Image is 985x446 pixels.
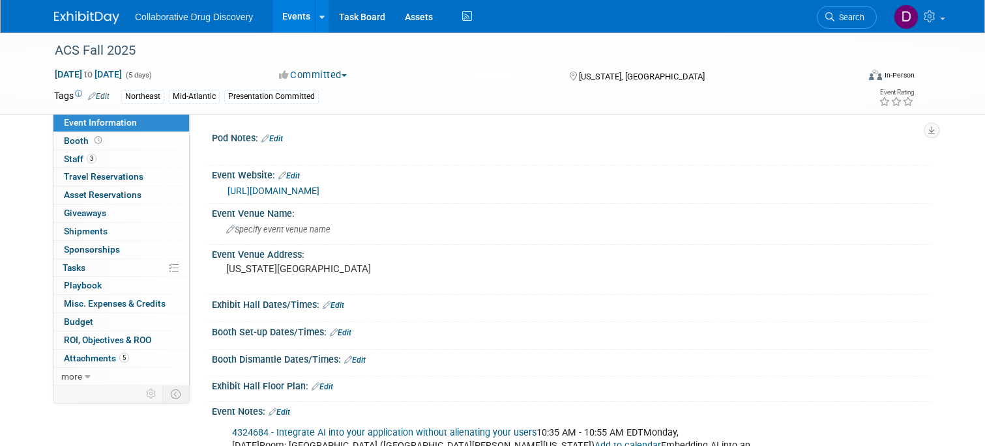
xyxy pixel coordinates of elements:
[212,350,931,367] div: Booth Dismantle Dates/Times:
[64,208,106,218] span: Giveaways
[64,189,141,200] span: Asset Reservations
[54,89,110,104] td: Tags
[64,135,104,146] span: Booth
[64,117,137,128] span: Event Information
[53,350,189,367] a: Attachments5
[135,12,253,22] span: Collaborative Drug Discovery
[63,262,85,273] span: Tasks
[879,89,914,96] div: Event Rating
[53,295,189,313] a: Misc. Expenses & Credits
[64,298,166,309] span: Misc. Expenses & Credits
[579,72,705,81] span: [US_STATE], [GEOGRAPHIC_DATA]
[64,280,102,290] span: Playbook
[88,92,110,101] a: Edit
[64,316,93,327] span: Budget
[82,69,95,79] span: to
[53,241,189,258] a: Sponsorships
[53,186,189,204] a: Asset Reservations
[212,165,931,182] div: Event Website:
[226,225,331,234] span: Specify event venue name
[53,150,189,168] a: Staff3
[323,301,344,310] a: Edit
[232,427,537,438] a: 4324684 - Integrate AI into your application without alienating your users
[834,12,864,22] span: Search
[53,313,189,331] a: Budget
[884,70,915,80] div: In-Person
[54,11,119,24] img: ExhibitDay
[212,128,931,145] div: Pod Notes:
[50,39,842,63] div: ACS Fall 2025
[212,295,931,312] div: Exhibit Hall Dates/Times:
[312,382,333,391] a: Edit
[53,331,189,349] a: ROI, Objectives & ROO
[64,154,96,164] span: Staff
[119,353,129,363] span: 5
[54,68,123,80] span: [DATE] [DATE]
[269,408,290,417] a: Edit
[64,171,143,182] span: Travel Reservations
[87,154,96,163] span: 3
[212,322,931,339] div: Booth Set-up Dates/Times:
[92,135,104,145] span: Booth not reserved yet
[212,376,931,393] div: Exhibit Hall Floor Plan:
[53,223,189,240] a: Shipments
[817,6,877,29] a: Search
[212,245,931,261] div: Event Venue Address:
[261,134,283,143] a: Edit
[330,328,351,337] a: Edit
[53,277,189,294] a: Playbook
[274,68,352,82] button: Committed
[163,385,190,402] td: Toggle Event Tabs
[212,402,931,419] div: Event Notes:
[53,204,189,222] a: Giveaways
[53,368,189,385] a: more
[169,90,220,104] div: Mid-Atlantic
[278,171,300,180] a: Edit
[228,186,319,196] a: [URL][DOMAIN_NAME]
[787,68,915,87] div: Event Format
[212,204,931,220] div: Event Venue Name:
[869,70,882,80] img: Format-Inperson.png
[61,371,82,382] span: more
[53,168,189,186] a: Travel Reservations
[64,226,108,236] span: Shipments
[125,71,152,79] span: (5 days)
[121,90,164,104] div: Northeast
[344,355,366,365] a: Edit
[64,244,120,255] span: Sponsorships
[894,5,919,29] img: Daniel Castro
[140,385,163,402] td: Personalize Event Tab Strip
[64,335,151,345] span: ROI, Objectives & ROO
[224,90,319,104] div: Presentation Committed
[64,353,129,363] span: Attachments
[53,132,189,150] a: Booth
[226,263,497,275] pre: [US_STATE][GEOGRAPHIC_DATA]
[53,114,189,132] a: Event Information
[53,259,189,277] a: Tasks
